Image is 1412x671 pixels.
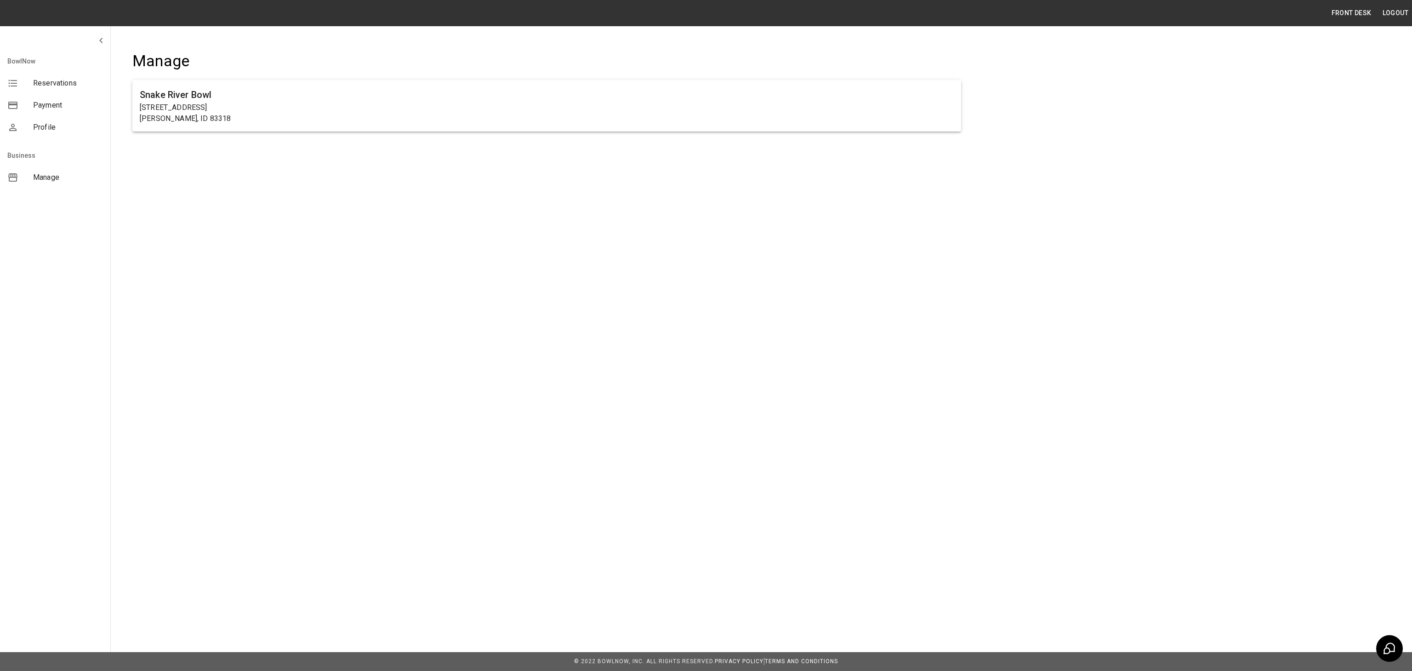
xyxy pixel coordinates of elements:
[765,658,838,665] a: Terms and Conditions
[33,78,103,89] span: Reservations
[5,8,55,17] img: logo
[33,100,103,111] span: Payment
[140,102,954,113] p: [STREET_ADDRESS]
[33,172,103,183] span: Manage
[33,122,103,133] span: Profile
[574,658,715,665] span: © 2022 BowlNow, Inc. All Rights Reserved.
[1328,5,1375,22] button: Front Desk
[140,87,954,102] h6: Snake River Bowl
[132,52,961,71] h4: Manage
[1379,5,1412,22] button: Logout
[715,658,763,665] a: Privacy Policy
[140,113,954,124] p: [PERSON_NAME], ID 83318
